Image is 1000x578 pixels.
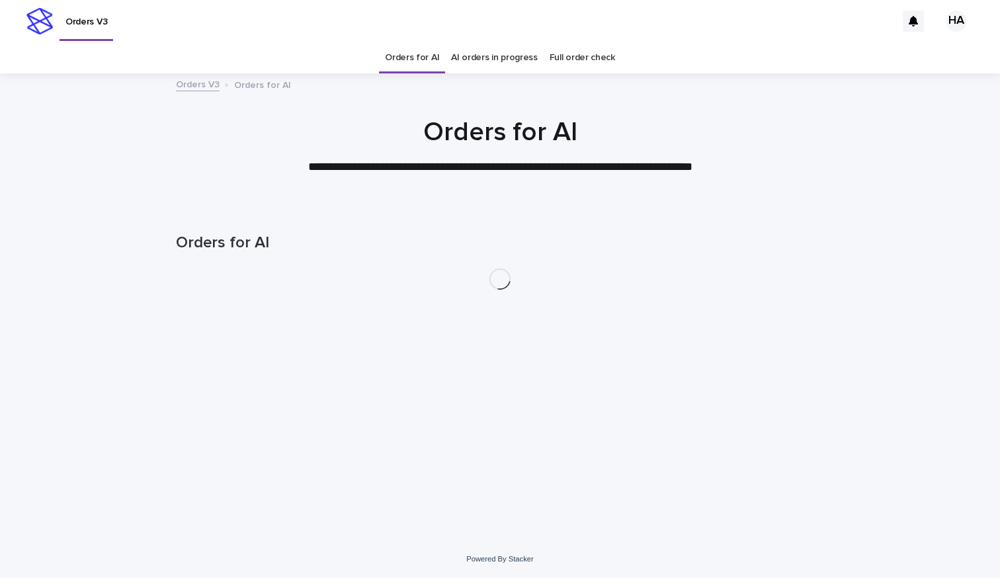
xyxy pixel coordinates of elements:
img: stacker-logo-s-only.png [26,8,53,34]
h1: Orders for AI [176,116,824,148]
div: HA [946,11,967,32]
h1: Orders for AI [176,233,824,253]
p: Orders for AI [234,77,291,91]
a: Orders for AI [385,42,439,73]
a: Orders V3 [176,76,220,91]
a: AI orders in progress [451,42,538,73]
a: Full order check [550,42,615,73]
a: Powered By Stacker [466,555,533,563]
